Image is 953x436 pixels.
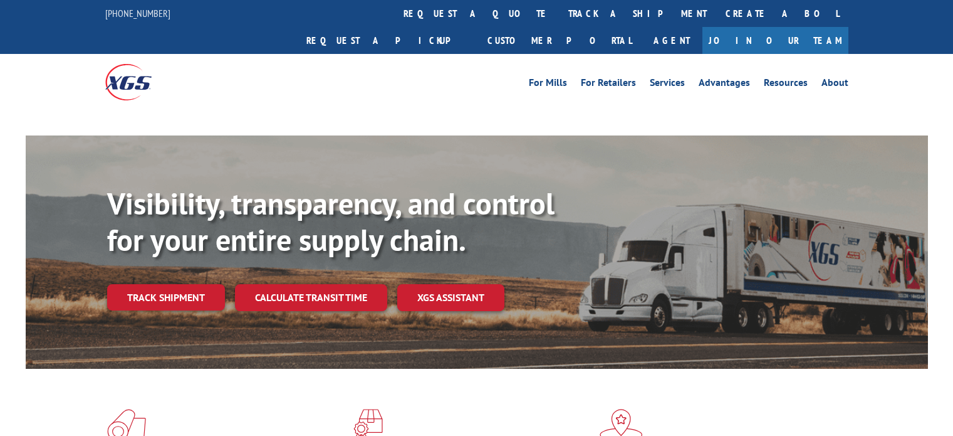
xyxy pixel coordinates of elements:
a: Agent [641,27,702,54]
a: Track shipment [107,284,225,311]
a: For Mills [529,78,567,92]
a: About [821,78,848,92]
a: Request a pickup [297,27,478,54]
a: Customer Portal [478,27,641,54]
a: For Retailers [581,78,636,92]
a: Advantages [699,78,750,92]
a: [PHONE_NUMBER] [105,7,170,19]
a: Services [650,78,685,92]
a: Calculate transit time [235,284,387,311]
a: XGS ASSISTANT [397,284,504,311]
b: Visibility, transparency, and control for your entire supply chain. [107,184,555,259]
a: Resources [764,78,808,92]
a: Join Our Team [702,27,848,54]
